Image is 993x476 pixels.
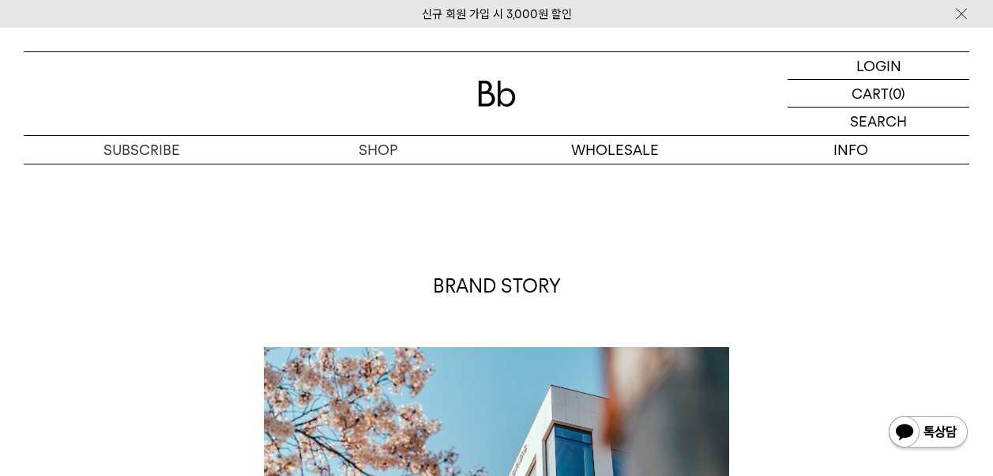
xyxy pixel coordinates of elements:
p: LOGIN [856,52,901,79]
a: 신규 회원 가입 시 3,000원 할인 [422,7,572,21]
p: CART [852,80,889,107]
a: SHOP [260,136,496,164]
a: SUBSCRIBE [24,136,260,164]
p: SEARCH [850,108,907,135]
a: CART (0) [788,80,969,108]
img: 카카오톡 채널 1:1 채팅 버튼 [887,414,969,452]
p: INFO [733,136,969,164]
p: WHOLESALE [497,136,733,164]
img: 로고 [478,81,516,107]
a: LOGIN [788,52,969,80]
p: BRAND STORY [264,273,729,300]
p: (0) [889,80,905,107]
